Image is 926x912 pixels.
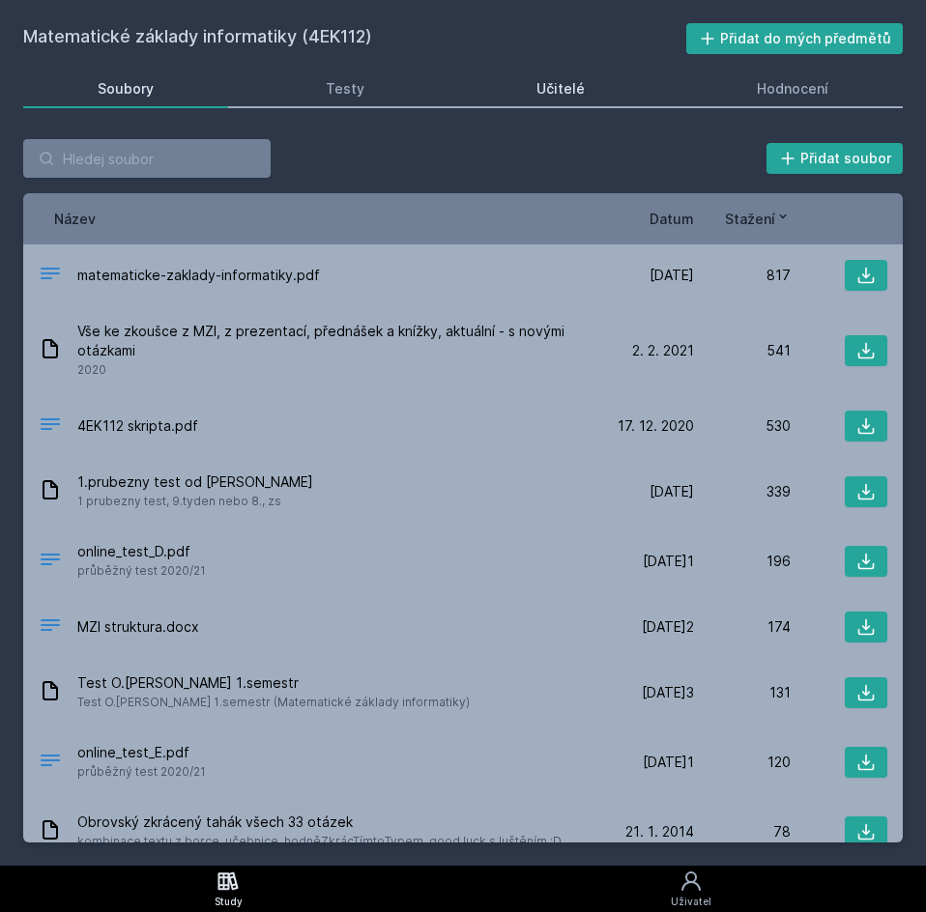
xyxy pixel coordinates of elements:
span: 1 prubezny test, 9.tyden nebo 8., zs [77,492,313,511]
div: 817 [694,266,791,285]
span: [DATE] [650,482,694,501]
div: Hodnocení [757,79,828,99]
a: Učitelé [462,70,659,108]
span: MZI struktura.docx [77,617,199,637]
span: 21. 1. 2014 [625,822,694,841]
button: Název [54,209,96,229]
input: Hledej soubor [23,139,271,178]
span: matematicke-zaklady-informatiky.pdf [77,266,320,285]
div: Uživatel [671,895,711,909]
div: 131 [694,683,791,702]
span: průběžný test 2020/21 [77,762,206,782]
span: 1.prubezny test od [PERSON_NAME] [77,472,313,492]
span: [DATE]2 [642,617,694,637]
span: Obrovský zkrácený tahák všech 33 otázek [77,812,562,832]
button: Přidat do mých předmětů [686,23,904,54]
span: 4EK112 skripta.pdf [77,416,198,436]
h2: Matematické základy informatiky (4EK112) [23,23,686,54]
span: 2020 [77,360,590,380]
button: Datum [650,209,694,229]
a: Hodnocení [682,70,903,108]
div: 120 [694,753,791,772]
a: Testy [251,70,439,108]
span: [DATE]1 [643,552,694,571]
span: kombinace textu z borce, učebnice, hodněZkrácTímtoTypem, good luck s luštěním ;D [77,832,562,851]
button: Přidat soubor [767,143,904,174]
div: 530 [694,416,791,436]
span: online_test_E.pdf [77,743,206,762]
span: [DATE]3 [642,683,694,702]
div: 174 [694,617,791,637]
div: PDF [39,413,62,441]
span: Test O.[PERSON_NAME] 1.semestr (Matematické základy informatiky) [77,693,470,712]
div: PDF [39,548,62,576]
div: 78 [694,822,791,841]
a: Soubory [23,70,228,108]
div: Testy [326,79,364,99]
div: Study [215,895,243,909]
span: Stažení [725,209,775,229]
div: 339 [694,482,791,501]
span: Vše ke zkoušce z MZI, z prezentací, přednášek a knížky, aktuální - s novými otázkami [77,322,590,360]
div: 196 [694,552,791,571]
span: [DATE] [650,266,694,285]
div: DOCX [39,613,62,641]
span: 2. 2. 2021 [632,341,694,360]
span: 17. 12. 2020 [618,416,694,436]
span: online_test_D.pdf [77,542,206,561]
span: Test O.[PERSON_NAME] 1.semestr [77,673,470,693]
div: PDF [39,262,62,290]
div: 541 [694,341,791,360]
div: Učitelé [536,79,585,99]
div: PDF [39,749,62,777]
div: Soubory [98,79,154,99]
span: průběžný test 2020/21 [77,561,206,581]
span: [DATE]1 [643,753,694,772]
button: Stažení [725,209,791,229]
